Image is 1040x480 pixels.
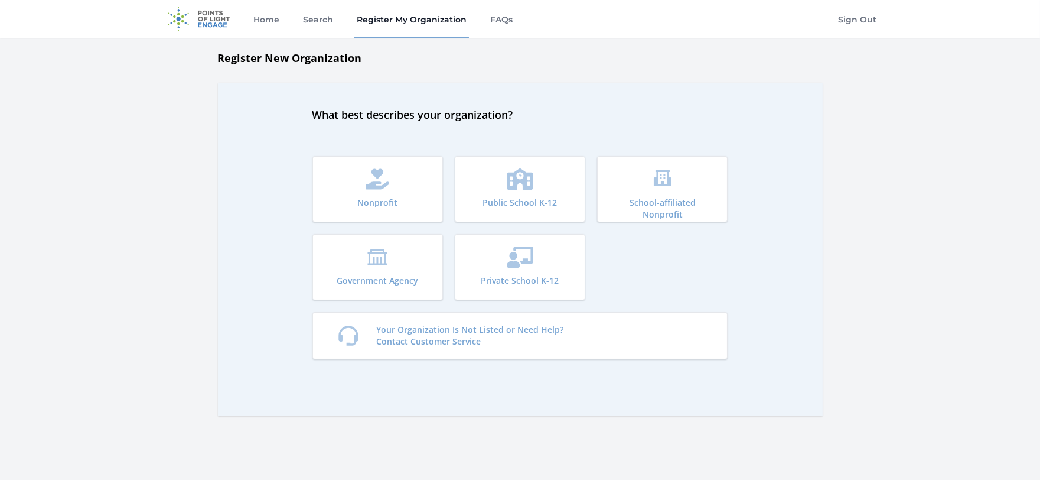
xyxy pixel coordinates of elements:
p: Nonprofit [357,197,397,209]
p: Government Agency [337,275,418,287]
p: Public School K-12 [482,197,557,209]
button: Private School K-12 [455,234,585,300]
button: Nonprofit [312,156,443,222]
button: Government Agency [312,234,443,300]
p: Your Organization Is Not Listed or Need Help? Contact Customer Service [377,324,564,348]
button: Public School K-12 [455,156,585,222]
p: School-affiliated Nonprofit [614,197,710,220]
h2: What best describes your organization? [312,106,728,123]
a: Your Organization Is Not Listed or Need Help?Contact Customer Service [312,312,728,359]
p: Private School K-12 [481,275,559,287]
h1: Register New Organization [218,50,823,66]
button: School-affiliated Nonprofit [597,156,728,222]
